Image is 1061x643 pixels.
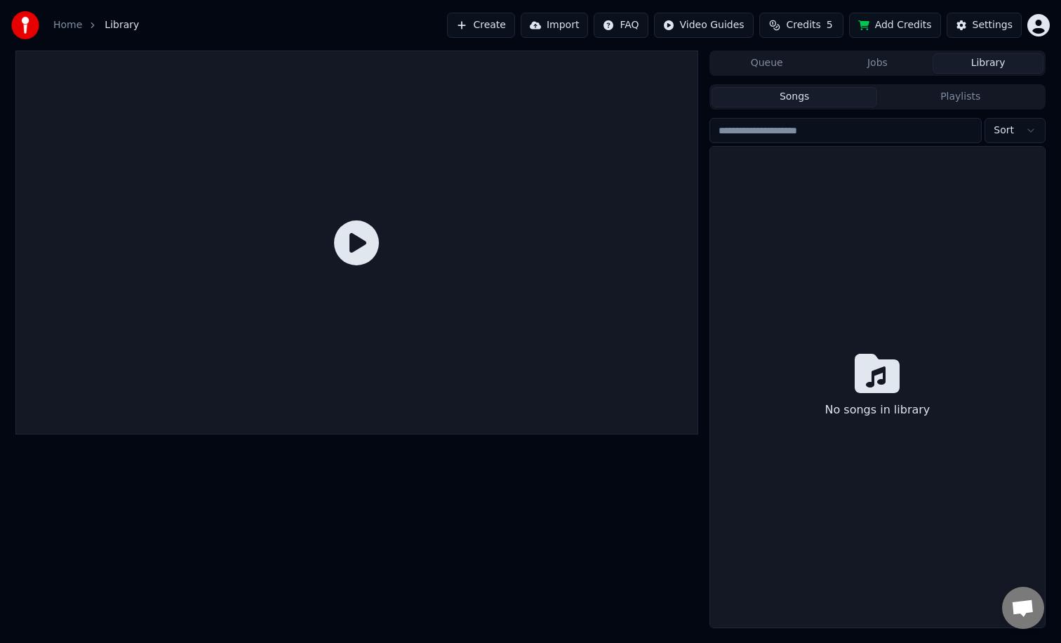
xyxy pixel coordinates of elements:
[877,87,1043,107] button: Playlists
[53,18,139,32] nav: breadcrumb
[447,13,515,38] button: Create
[849,13,941,38] button: Add Credits
[712,53,822,74] button: Queue
[933,53,1043,74] button: Library
[594,13,648,38] button: FAQ
[11,11,39,39] img: youka
[973,18,1013,32] div: Settings
[827,18,833,32] span: 5
[521,13,588,38] button: Import
[105,18,139,32] span: Library
[786,18,820,32] span: Credits
[759,13,843,38] button: Credits5
[712,87,878,107] button: Songs
[822,53,933,74] button: Jobs
[994,124,1014,138] span: Sort
[947,13,1022,38] button: Settings
[820,396,936,424] div: No songs in library
[654,13,754,38] button: Video Guides
[1002,587,1044,629] div: Open chat
[53,18,82,32] a: Home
